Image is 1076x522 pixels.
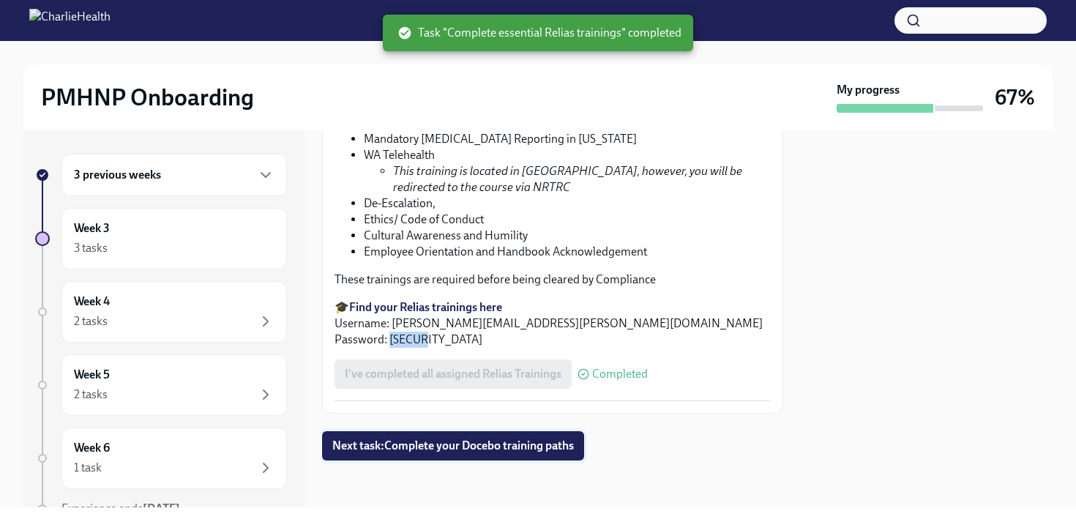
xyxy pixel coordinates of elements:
[74,440,110,456] h6: Week 6
[364,212,771,228] li: Ethics/ Code of Conduct
[74,294,110,310] h6: Week 4
[364,244,771,260] li: Employee Orientation and Handbook Acknowledgement
[29,9,111,32] img: CharlieHealth
[61,154,287,196] div: 3 previous weeks
[74,220,110,236] h6: Week 3
[364,131,771,147] li: Mandatory [MEDICAL_DATA] Reporting in [US_STATE]
[74,460,102,476] div: 1 task
[35,428,287,489] a: Week 61 task
[364,228,771,244] li: Cultural Awareness and Humility
[143,502,180,515] strong: [DATE]
[995,84,1035,111] h3: 67%
[393,164,742,194] em: This training is located in [GEOGRAPHIC_DATA], however, you will be redirected to the course via ...
[364,195,771,212] li: De-Escalation,
[74,240,108,256] div: 3 tasks
[74,313,108,329] div: 2 tasks
[332,439,574,453] span: Next task : Complete your Docebo training paths
[35,208,287,269] a: Week 33 tasks
[41,83,254,112] h2: PMHNP Onboarding
[349,300,502,314] a: Find your Relias trainings here
[335,299,771,348] p: 🎓 Username: [PERSON_NAME][EMAIL_ADDRESS][PERSON_NAME][DOMAIN_NAME] Password: [SECURITY_DATA]
[74,387,108,403] div: 2 tasks
[61,502,180,515] span: Experience ends
[35,354,287,416] a: Week 52 tasks
[397,25,681,41] span: Task "Complete essential Relias trainings" completed
[335,272,771,288] p: These trainings are required before being cleared by Compliance
[35,281,287,343] a: Week 42 tasks
[364,147,771,195] li: WA Telehealth
[592,368,648,380] span: Completed
[74,367,110,383] h6: Week 5
[322,431,584,461] button: Next task:Complete your Docebo training paths
[837,82,900,98] strong: My progress
[74,167,161,183] h6: 3 previous weeks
